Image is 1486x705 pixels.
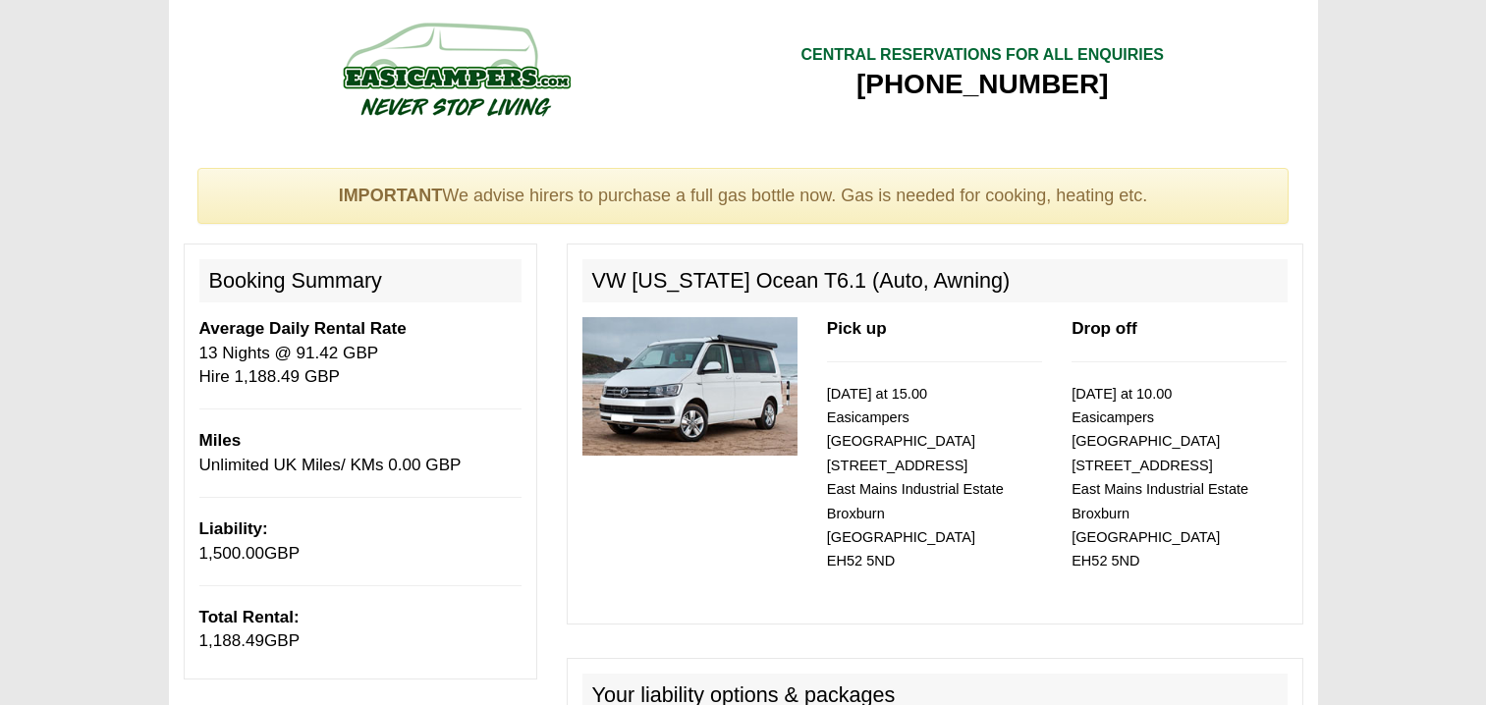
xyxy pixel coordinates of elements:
[199,317,522,389] p: 13 Nights @ 91.42 GBP Hire 1,188.49 GBP
[199,517,522,566] p: GBP
[199,431,242,450] b: Miles
[827,386,1004,569] small: [DATE] at 15.00 Easicampers [GEOGRAPHIC_DATA] [STREET_ADDRESS] East Mains Industrial Estate Broxb...
[199,544,265,563] span: 1,500.00
[199,259,522,302] h2: Booking Summary
[269,15,642,123] img: campers-checkout-logo.png
[827,319,887,338] b: Pick up
[199,319,407,338] b: Average Daily Rental Rate
[339,186,443,205] strong: IMPORTANT
[1072,319,1136,338] b: Drop off
[199,429,522,477] p: Unlimited UK Miles/ KMs 0.00 GBP
[582,317,798,456] img: 315.jpg
[199,631,265,650] span: 1,188.49
[199,519,268,538] b: Liability:
[800,67,1164,102] div: [PHONE_NUMBER]
[199,608,300,626] b: Total Rental:
[582,259,1288,302] h2: VW [US_STATE] Ocean T6.1 (Auto, Awning)
[800,44,1164,67] div: CENTRAL RESERVATIONS FOR ALL ENQUIRIES
[197,168,1290,225] div: We advise hirers to purchase a full gas bottle now. Gas is needed for cooking, heating etc.
[1072,386,1248,569] small: [DATE] at 10.00 Easicampers [GEOGRAPHIC_DATA] [STREET_ADDRESS] East Mains Industrial Estate Broxb...
[199,606,522,654] p: GBP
